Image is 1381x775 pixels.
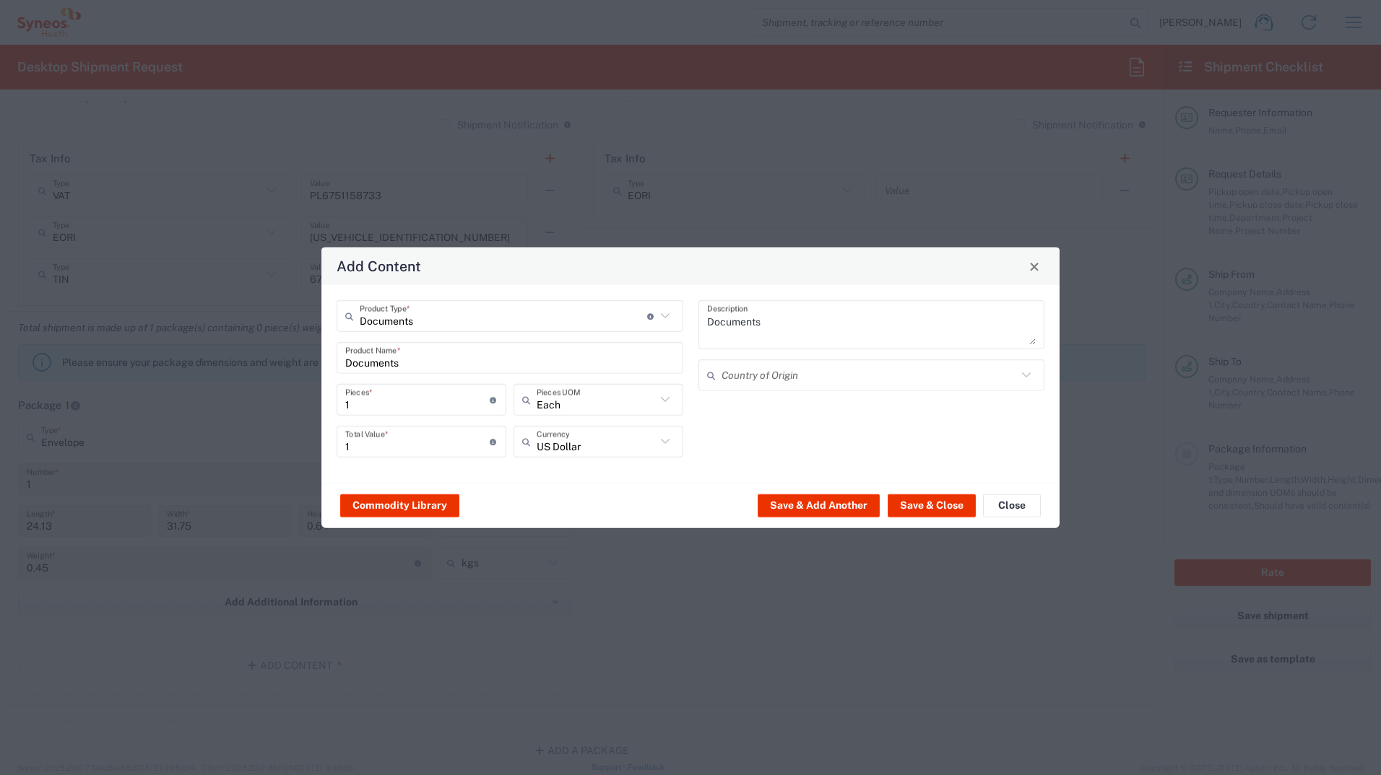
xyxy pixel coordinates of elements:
[983,494,1041,517] button: Close
[888,494,976,517] button: Save & Close
[758,494,880,517] button: Save & Add Another
[1024,256,1044,276] button: Close
[337,255,421,276] h4: Add Content
[340,494,459,517] button: Commodity Library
